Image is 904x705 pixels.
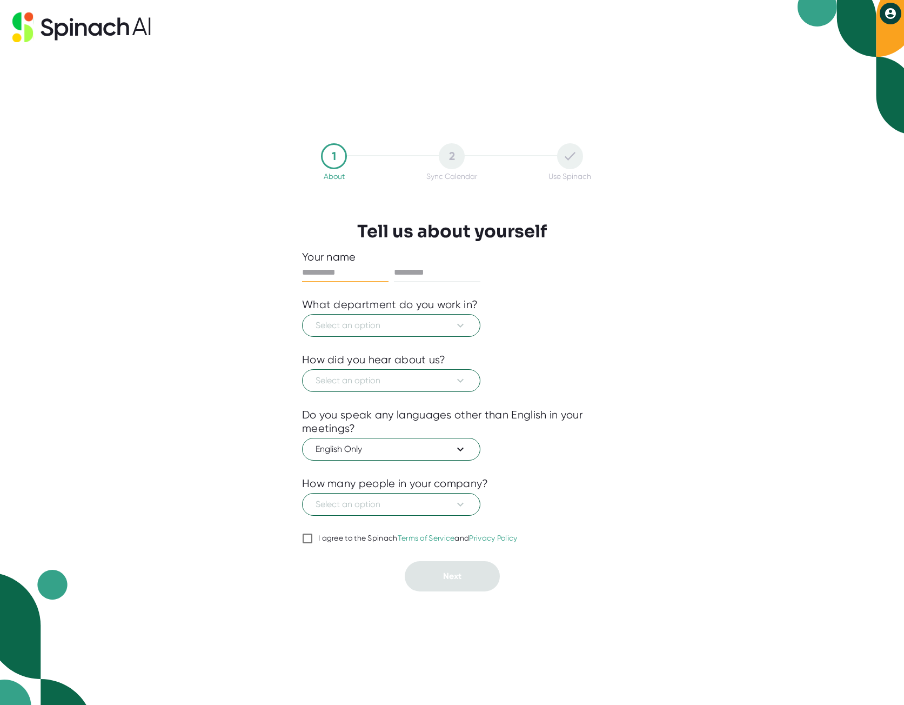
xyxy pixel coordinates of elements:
[302,493,480,516] button: Select an option
[426,172,477,181] div: Sync Calendar
[324,172,345,181] div: About
[302,314,480,337] button: Select an option
[548,172,591,181] div: Use Spinach
[302,438,480,461] button: English Only
[302,353,446,367] div: How did you hear about us?
[439,143,465,169] div: 2
[302,408,602,435] div: Do you speak any languages other than English in your meetings?
[316,374,467,387] span: Select an option
[318,534,518,543] div: I agree to the Spinach and
[302,477,488,490] div: How many people in your company?
[302,250,602,264] div: Your name
[357,221,547,242] h3: Tell us about yourself
[398,534,455,542] a: Terms of Service
[316,443,467,456] span: English Only
[405,561,500,591] button: Next
[469,534,517,542] a: Privacy Policy
[321,143,347,169] div: 1
[443,571,461,581] span: Next
[316,319,467,332] span: Select an option
[302,298,478,311] div: What department do you work in?
[316,498,467,511] span: Select an option
[302,369,480,392] button: Select an option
